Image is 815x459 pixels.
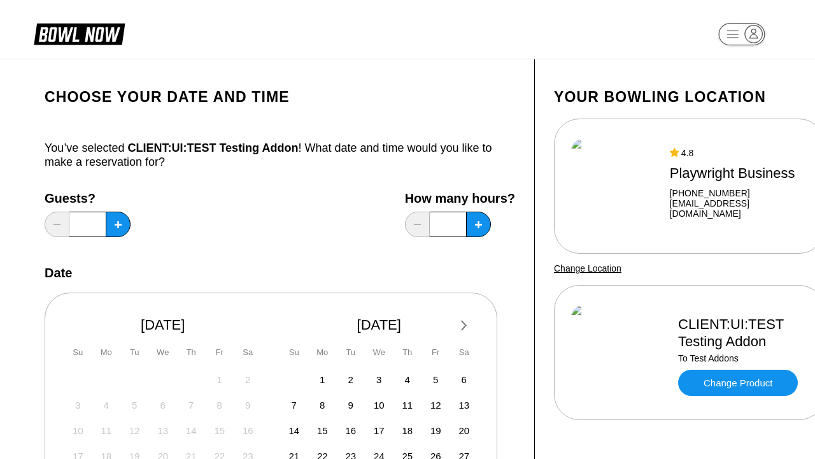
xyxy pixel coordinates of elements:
[69,397,87,414] div: Not available Sunday, August 3rd, 2025
[211,371,228,388] div: Not available Friday, August 1st, 2025
[127,142,298,154] span: CLIENT:UI:TEST Testing Addon
[45,141,515,169] div: You’ve selected ! What date and time would you like to make a reservation for?
[670,148,807,158] div: 4.8
[342,371,359,388] div: Choose Tuesday, September 2nd, 2025
[285,344,302,361] div: Su
[285,397,302,414] div: Choose Sunday, September 7th, 2025
[45,88,515,106] h1: Choose your Date and time
[348,400,353,411] span: 9
[69,422,87,439] div: Not available Sunday, August 10th, 2025
[69,344,87,361] div: Su
[670,198,807,219] a: [EMAIL_ADDRESS][DOMAIN_NAME]
[211,397,228,414] div: Not available Friday, August 8th, 2025
[75,400,80,411] span: 3
[455,397,472,414] div: Choose Saturday, September 13th, 2025
[427,371,444,388] div: Choose Friday, September 5th, 2025
[371,422,388,439] div: Choose Wednesday, September 17th, 2025
[399,371,416,388] div: Choose Thursday, September 4th, 2025
[678,353,807,363] div: To Test Addons
[455,344,472,361] div: Sa
[285,422,302,439] div: Choose Sunday, September 14th, 2025
[239,422,257,439] div: Not available Saturday, August 16th, 2025
[399,344,416,361] div: Th
[157,425,168,436] span: 13
[342,422,359,439] div: Choose Tuesday, September 16th, 2025
[217,374,222,385] span: 1
[427,397,444,414] div: Choose Friday, September 12th, 2025
[129,425,140,436] span: 12
[455,371,472,388] div: Choose Saturday, September 6th, 2025
[462,374,467,385] span: 6
[670,164,807,182] div: Playwright Business
[126,422,143,439] div: Not available Tuesday, August 12th, 2025
[314,371,331,388] div: Choose Monday, September 1st, 2025
[405,191,515,205] label: How many hours?
[342,344,359,361] div: Tu
[154,397,171,414] div: Not available Wednesday, August 6th, 2025
[320,374,325,385] span: 1
[320,400,325,411] span: 8
[342,397,359,414] div: Choose Tuesday, September 9th, 2025
[97,422,115,439] div: Not available Monday, August 11th, 2025
[345,425,356,436] span: 16
[239,397,257,414] div: Not available Saturday, August 9th, 2025
[126,397,143,414] div: Not available Tuesday, August 5th, 2025
[239,344,257,361] div: Sa
[455,422,472,439] div: Choose Saturday, September 20th, 2025
[571,305,667,400] img: CLIENT:UI:TEST Testing Addon
[554,263,621,273] a: Change Location
[245,400,250,411] span: 9
[281,316,478,333] div: [DATE]
[97,344,115,361] div: Mo
[678,316,807,350] div: CLIENT:UI:TEST Testing Addon
[214,425,225,436] span: 15
[371,371,388,388] div: Choose Wednesday, September 3rd, 2025
[458,425,469,436] span: 20
[374,425,385,436] span: 17
[45,266,72,280] label: Date
[433,374,438,385] span: 5
[104,400,109,411] span: 4
[154,422,171,439] div: Not available Wednesday, August 13th, 2025
[73,425,83,436] span: 10
[317,425,328,436] span: 15
[399,397,416,414] div: Choose Thursday, September 11th, 2025
[374,400,385,411] span: 10
[183,344,200,361] div: Th
[132,400,137,411] span: 5
[454,316,474,336] button: Next Month
[97,397,115,414] div: Not available Monday, August 4th, 2025
[678,370,798,396] a: Change Product
[183,397,200,414] div: Not available Thursday, August 7th, 2025
[288,425,299,436] span: 14
[427,344,444,361] div: Fr
[314,422,331,439] div: Choose Monday, September 15th, 2025
[245,374,250,385] span: 2
[186,425,197,436] span: 14
[371,397,388,414] div: Choose Wednesday, September 10th, 2025
[45,191,131,205] label: Guests?
[371,344,388,361] div: We
[399,422,416,439] div: Choose Thursday, September 18th, 2025
[427,422,444,439] div: Choose Friday, September 19th, 2025
[405,374,410,385] span: 4
[188,400,194,411] span: 7
[160,400,166,411] span: 6
[376,374,381,385] span: 3
[430,400,441,411] span: 12
[211,422,228,439] div: Not available Friday, August 15th, 2025
[243,425,253,436] span: 16
[211,344,228,361] div: Fr
[670,188,807,198] div: [PHONE_NUMBER]
[154,344,171,361] div: We
[314,397,331,414] div: Choose Monday, September 8th, 2025
[101,425,111,436] span: 11
[239,371,257,388] div: Not available Saturday, August 2nd, 2025
[217,400,222,411] span: 8
[571,138,658,234] img: Playwright Business
[458,400,469,411] span: 13
[64,316,262,333] div: [DATE]
[292,400,297,411] span: 7
[402,400,413,411] span: 11
[183,422,200,439] div: Not available Thursday, August 14th, 2025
